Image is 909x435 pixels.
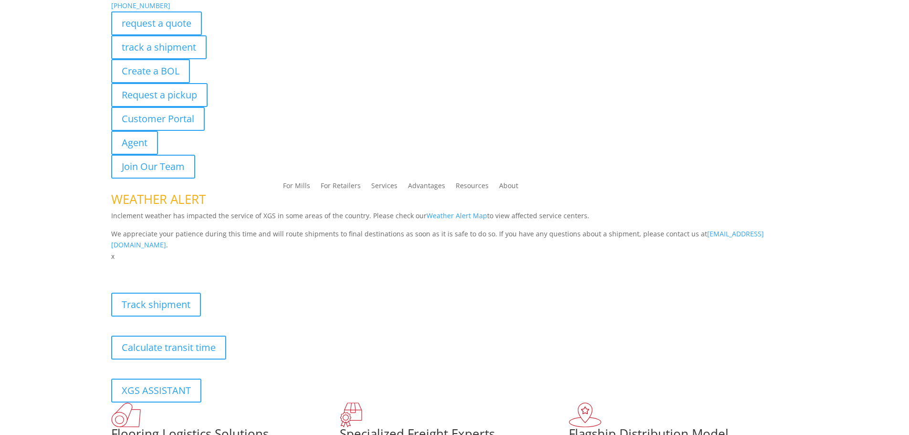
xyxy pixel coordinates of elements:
a: Calculate transit time [111,336,226,360]
a: About [499,182,518,193]
span: WEATHER ALERT [111,191,206,208]
a: Advantages [408,182,445,193]
a: XGS ASSISTANT [111,379,201,403]
p: x [111,251,798,262]
a: request a quote [111,11,202,35]
a: track a shipment [111,35,207,59]
a: Services [371,182,397,193]
a: Join Our Team [111,155,195,179]
a: Customer Portal [111,107,205,131]
a: Agent [111,131,158,155]
b: Visibility, transparency, and control for your entire supply chain. [111,264,324,273]
img: xgs-icon-focused-on-flooring-red [340,403,362,427]
a: For Mills [283,182,310,193]
a: Resources [456,182,489,193]
a: Track shipment [111,293,201,317]
a: Create a BOL [111,59,190,83]
p: We appreciate your patience during this time and will route shipments to final destinations as so... [111,228,798,251]
img: xgs-icon-total-supply-chain-intelligence-red [111,403,141,427]
a: Request a pickup [111,83,208,107]
a: [PHONE_NUMBER] [111,1,170,10]
img: xgs-icon-flagship-distribution-model-red [569,403,602,427]
p: Inclement weather has impacted the service of XGS in some areas of the country. Please check our ... [111,210,798,228]
a: For Retailers [321,182,361,193]
a: Weather Alert Map [427,211,487,220]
